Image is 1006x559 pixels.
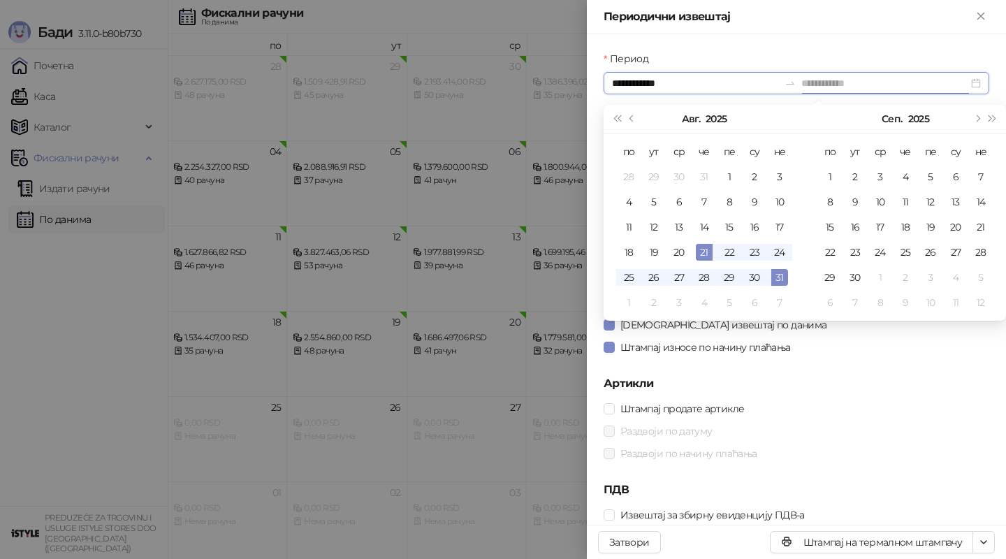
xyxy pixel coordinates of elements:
[620,269,637,286] div: 25
[616,265,641,290] td: 2025-08-25
[604,481,989,498] h5: ПДВ
[671,269,687,286] div: 27
[717,240,742,265] td: 2025-08-22
[771,244,788,261] div: 24
[767,265,792,290] td: 2025-08-31
[771,219,788,235] div: 17
[822,294,838,311] div: 6
[893,215,918,240] td: 2025-09-18
[692,215,717,240] td: 2025-08-14
[692,265,717,290] td: 2025-08-28
[922,269,939,286] div: 3
[746,219,763,235] div: 16
[717,290,742,315] td: 2025-09-05
[969,105,984,133] button: Следећи месец (PageDown)
[646,244,662,261] div: 19
[968,240,993,265] td: 2025-09-28
[893,265,918,290] td: 2025-10-02
[972,8,989,25] button: Close
[771,269,788,286] div: 31
[822,194,838,210] div: 8
[817,164,843,189] td: 2025-09-01
[972,194,989,210] div: 14
[742,139,767,164] th: су
[616,164,641,189] td: 2025-07-28
[893,164,918,189] td: 2025-09-04
[972,269,989,286] div: 5
[868,189,893,215] td: 2025-09-10
[616,290,641,315] td: 2025-09-01
[641,164,666,189] td: 2025-07-29
[847,194,863,210] div: 9
[767,189,792,215] td: 2025-08-10
[822,168,838,185] div: 1
[696,269,713,286] div: 28
[696,219,713,235] div: 14
[947,294,964,311] div: 11
[706,105,727,133] button: Изабери годину
[843,240,868,265] td: 2025-09-23
[922,244,939,261] div: 26
[692,189,717,215] td: 2025-08-07
[872,194,889,210] div: 10
[922,168,939,185] div: 5
[847,294,863,311] div: 7
[947,244,964,261] div: 27
[666,215,692,240] td: 2025-08-13
[682,105,700,133] button: Изабери месец
[968,265,993,290] td: 2025-10-05
[897,294,914,311] div: 9
[671,168,687,185] div: 30
[943,290,968,315] td: 2025-10-11
[746,168,763,185] div: 2
[868,265,893,290] td: 2025-10-01
[817,265,843,290] td: 2025-09-29
[817,215,843,240] td: 2025-09-15
[817,189,843,215] td: 2025-09-08
[918,139,943,164] th: пе
[947,194,964,210] div: 13
[843,139,868,164] th: ут
[972,219,989,235] div: 21
[968,139,993,164] th: не
[620,219,637,235] div: 11
[943,215,968,240] td: 2025-09-20
[868,240,893,265] td: 2025-09-24
[767,139,792,164] th: не
[918,189,943,215] td: 2025-09-12
[817,290,843,315] td: 2025-10-06
[918,164,943,189] td: 2025-09-05
[717,265,742,290] td: 2025-08-29
[671,294,687,311] div: 3
[918,290,943,315] td: 2025-10-10
[882,105,902,133] button: Изабери месец
[746,194,763,210] div: 9
[817,240,843,265] td: 2025-09-22
[721,244,738,261] div: 22
[615,423,717,439] span: Раздвоји по датуму
[872,168,889,185] div: 3
[615,317,832,333] span: [DEMOGRAPHIC_DATA] извештај по данима
[893,240,918,265] td: 2025-09-25
[742,240,767,265] td: 2025-08-23
[612,75,779,91] input: Период
[767,164,792,189] td: 2025-08-03
[922,294,939,311] div: 10
[625,105,640,133] button: Претходни месец (PageUp)
[646,194,662,210] div: 5
[742,164,767,189] td: 2025-08-02
[897,194,914,210] div: 11
[893,139,918,164] th: че
[616,240,641,265] td: 2025-08-18
[717,215,742,240] td: 2025-08-15
[666,240,692,265] td: 2025-08-20
[616,215,641,240] td: 2025-08-11
[742,215,767,240] td: 2025-08-16
[968,164,993,189] td: 2025-09-07
[692,139,717,164] th: че
[616,189,641,215] td: 2025-08-04
[615,507,810,523] span: Извештај за збирну евиденцију ПДВ-а
[771,294,788,311] div: 7
[872,244,889,261] div: 24
[717,164,742,189] td: 2025-08-01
